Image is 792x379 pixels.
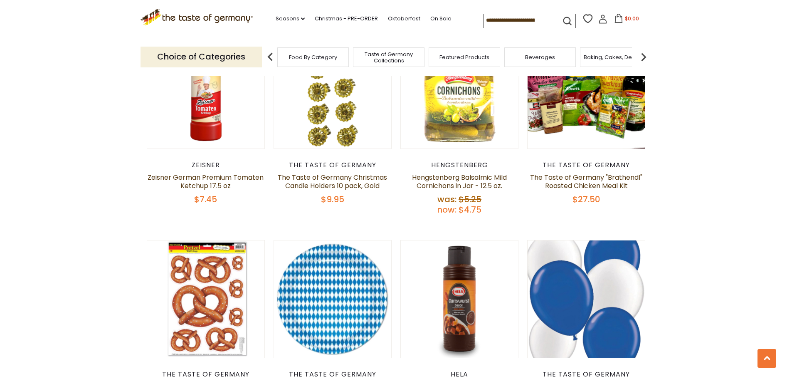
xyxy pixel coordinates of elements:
[262,49,279,65] img: previous arrow
[401,31,518,149] img: Hengstenberg Balsalmic Mild Cornichons in Jar - 12.5 oz.
[609,14,644,26] button: $0.00
[459,193,481,205] span: $5.25
[527,370,646,379] div: The Taste of Germany
[274,240,392,358] img: The Taste of Germany "Blue White" Bavaria Plates 9" (8/pkg)
[635,49,652,65] img: next arrow
[274,31,392,149] img: The Taste of Germany Christmas Candle Holders 10 pack, Gold
[412,173,507,191] a: Hengstenberg Balsalmic Mild Cornichons in Jar - 12.5 oz.
[321,193,344,205] span: $9.95
[437,204,456,216] label: Now:
[527,161,646,169] div: The Taste of Germany
[439,54,489,60] a: Featured Products
[430,14,452,23] a: On Sale
[400,370,519,379] div: Hela
[625,15,639,22] span: $0.00
[400,161,519,169] div: Hengstenberg
[147,31,265,149] img: Zeisner German Premium Tomaten Ketchup 17.5 oz
[528,31,645,149] img: The Taste of Germany "Brathendl" Roasted Chicken Meal Kit
[147,240,265,358] img: The Taste of Germany Pretzel Stickers, Peel
[401,240,518,358] img: Hela Original German Curry Wurst Sauce, 300ml
[148,173,264,191] a: Zeisner German Premium Tomaten Ketchup 17.5 oz
[528,240,645,358] img: The Taste of Germany "Blue White" Bavaria Balloon Set, 5 pc. per color, 11" round
[278,173,387,191] a: The Taste of Germany Christmas Candle Holders 10 pack, Gold
[572,193,600,205] span: $27.50
[274,161,392,169] div: The Taste of Germany
[584,54,648,60] a: Baking, Cakes, Desserts
[525,54,555,60] a: Beverages
[530,173,642,191] a: The Taste of Germany "Brathendl" Roasted Chicken Meal Kit
[388,14,420,23] a: Oktoberfest
[147,370,265,379] div: The Taste of Germany
[315,14,378,23] a: Christmas - PRE-ORDER
[141,47,262,67] p: Choice of Categories
[274,370,392,379] div: The Taste of Germany
[459,204,481,216] span: $4.75
[437,193,456,205] label: Was:
[289,54,337,60] a: Food By Category
[147,161,265,169] div: Zeisner
[355,51,422,64] a: Taste of Germany Collections
[194,193,217,205] span: $7.45
[276,14,305,23] a: Seasons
